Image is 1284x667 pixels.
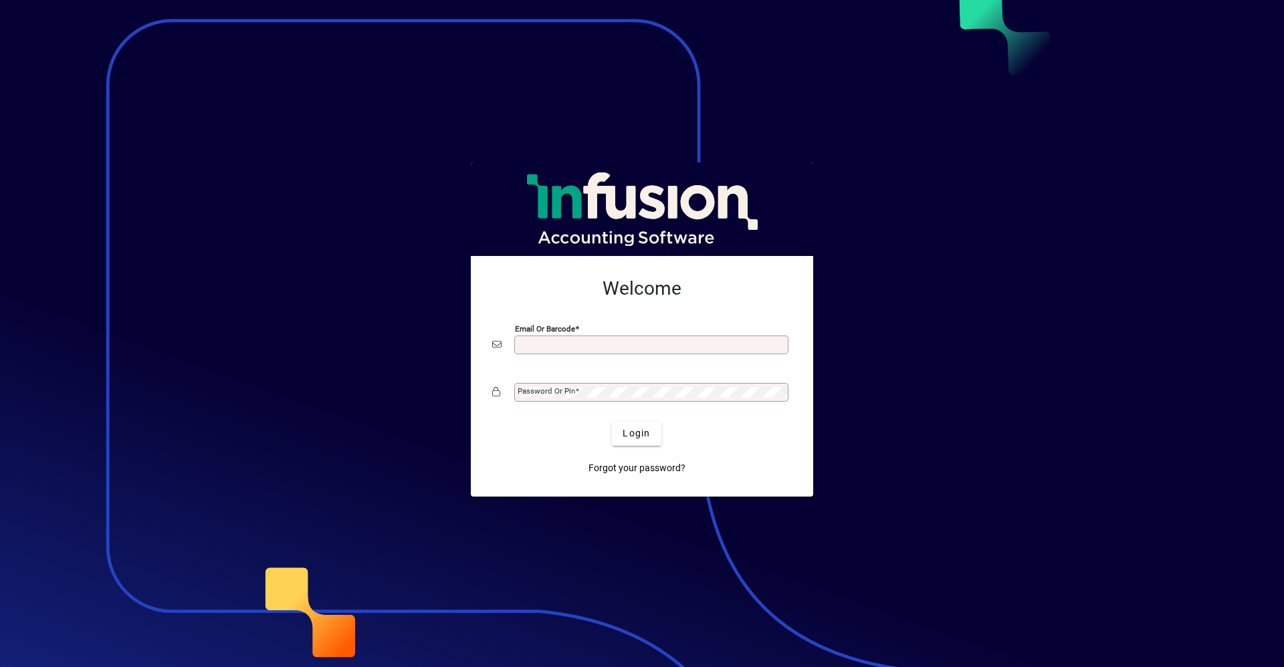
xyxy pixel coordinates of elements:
[518,386,575,396] mat-label: Password or Pin
[492,277,792,300] h2: Welcome
[515,323,575,333] mat-label: Email or Barcode
[612,422,661,446] button: Login
[588,461,685,475] span: Forgot your password?
[583,456,691,481] a: Forgot your password?
[623,426,650,440] span: Login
